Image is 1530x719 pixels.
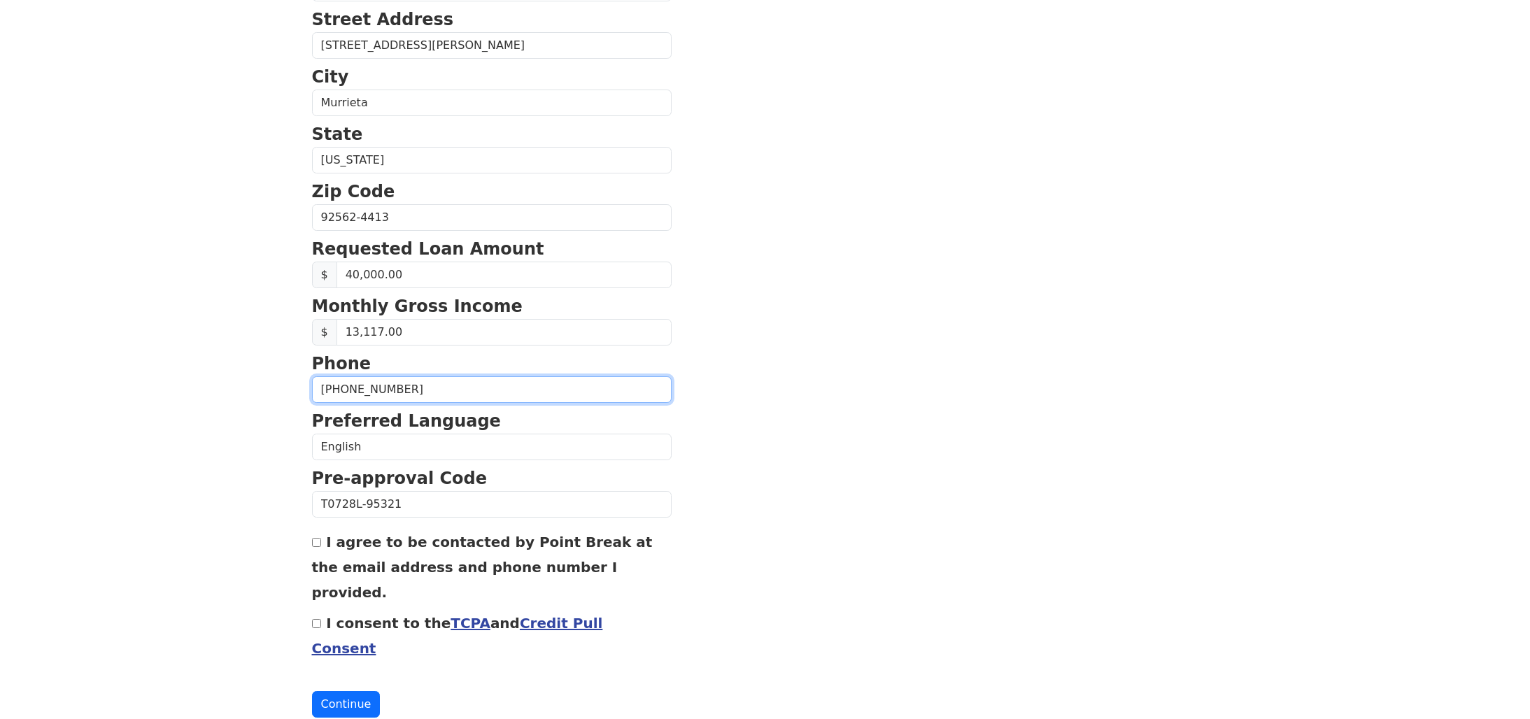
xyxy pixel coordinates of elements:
[312,124,363,144] strong: State
[312,182,395,201] strong: Zip Code
[312,239,544,259] strong: Requested Loan Amount
[312,411,501,431] strong: Preferred Language
[312,491,672,518] input: Pre-approval Code
[312,469,488,488] strong: Pre-approval Code
[312,67,349,87] strong: City
[312,32,672,59] input: Street Address
[312,90,672,116] input: City
[312,534,653,601] label: I agree to be contacted by Point Break at the email address and phone number I provided.
[312,319,337,346] span: $
[337,262,672,288] input: Requested Loan Amount
[312,376,672,403] input: Phone
[312,262,337,288] span: $
[312,691,381,718] button: Continue
[312,354,371,373] strong: Phone
[312,10,454,29] strong: Street Address
[337,319,672,346] input: Monthly Gross Income
[312,294,672,319] p: Monthly Gross Income
[312,204,672,231] input: Zip Code
[312,615,603,657] label: I consent to the and
[451,615,490,632] a: TCPA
